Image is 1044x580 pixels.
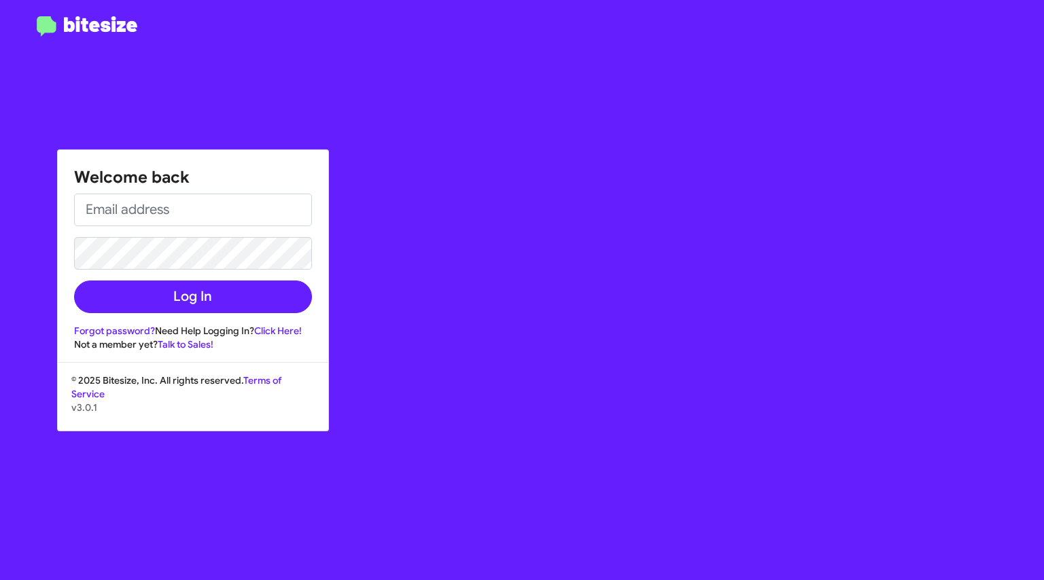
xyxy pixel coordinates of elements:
a: Talk to Sales! [158,338,213,350]
div: Need Help Logging In? [74,324,312,338]
p: v3.0.1 [71,401,315,414]
div: © 2025 Bitesize, Inc. All rights reserved. [58,374,328,431]
input: Email address [74,194,312,226]
a: Forgot password? [74,325,155,337]
a: Click Here! [254,325,302,337]
h1: Welcome back [74,166,312,188]
button: Log In [74,280,312,313]
div: Not a member yet? [74,338,312,351]
a: Terms of Service [71,374,281,400]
